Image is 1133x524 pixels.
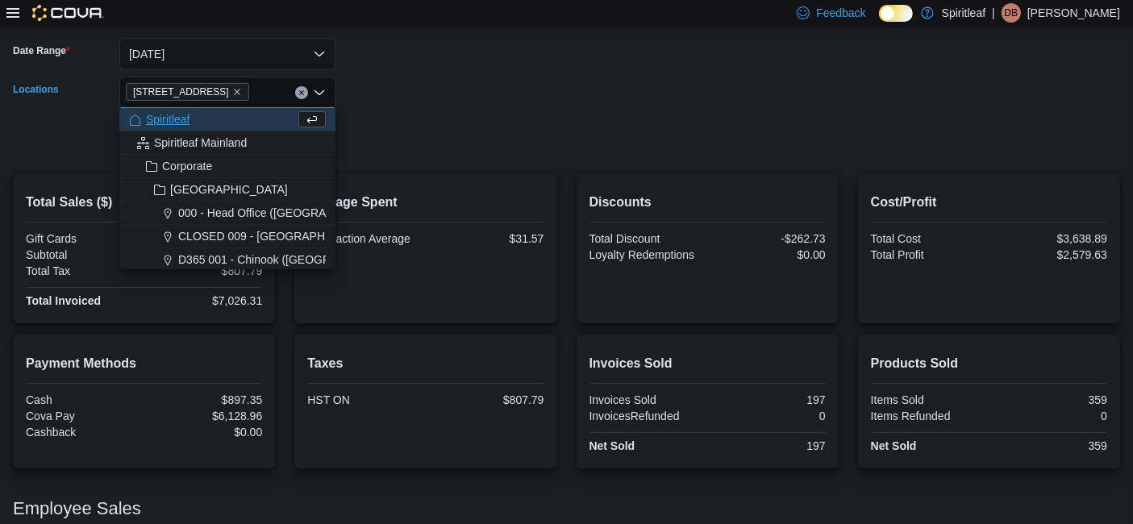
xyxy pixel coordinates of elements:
[307,232,423,245] div: Transaction Average
[871,410,986,422] div: Items Refunded
[307,193,544,212] h2: Average Spent
[589,393,705,406] div: Invoices Sold
[295,86,308,99] button: Clear input
[710,439,826,452] div: 197
[119,131,335,155] button: Spiritleaf Mainland
[871,439,917,452] strong: Net Sold
[32,5,104,21] img: Cova
[992,3,995,23] p: |
[313,86,326,99] button: Close list of options
[119,202,335,225] button: 000 - Head Office ([GEOGRAPHIC_DATA])
[13,83,59,96] label: Locations
[816,5,865,21] span: Feedback
[148,393,263,406] div: $897.35
[871,248,986,261] div: Total Profit
[992,410,1107,422] div: 0
[992,439,1107,452] div: 359
[26,426,141,439] div: Cashback
[13,499,141,518] h3: Employee Sales
[589,410,705,422] div: InvoicesRefunded
[13,44,70,57] label: Date Range
[429,232,544,245] div: $31.57
[26,294,101,307] strong: Total Invoiced
[879,22,880,23] span: Dark Mode
[1027,3,1120,23] p: [PERSON_NAME]
[429,393,544,406] div: $807.79
[871,232,986,245] div: Total Cost
[133,84,229,100] span: [STREET_ADDRESS]
[589,193,826,212] h2: Discounts
[992,393,1107,406] div: 359
[26,193,262,212] h2: Total Sales ($)
[146,111,190,127] span: Spiritleaf
[992,232,1107,245] div: $3,638.89
[119,225,335,248] button: CLOSED 009 - [GEOGRAPHIC_DATA].
[879,5,913,22] input: Dark Mode
[26,232,141,245] div: Gift Cards
[119,248,335,272] button: D365 001 - Chinook ([GEOGRAPHIC_DATA])
[1002,3,1021,23] div: Dalton B
[119,155,335,178] button: Corporate
[26,264,141,277] div: Total Tax
[119,178,335,202] button: [GEOGRAPHIC_DATA]
[589,439,635,452] strong: Net Sold
[871,393,986,406] div: Items Sold
[710,232,826,245] div: -$262.73
[178,228,377,244] span: CLOSED 009 - [GEOGRAPHIC_DATA].
[148,426,263,439] div: $0.00
[148,294,263,307] div: $7,026.31
[119,108,335,131] button: Spiritleaf
[162,158,212,174] span: Corporate
[589,248,705,261] div: Loyalty Redemptions
[589,354,826,373] h2: Invoices Sold
[589,232,705,245] div: Total Discount
[992,248,1107,261] div: $2,579.63
[871,193,1107,212] h2: Cost/Profit
[710,248,826,261] div: $0.00
[871,354,1107,373] h2: Products Sold
[26,410,141,422] div: Cova Pay
[307,393,423,406] div: HST ON
[148,264,263,277] div: $807.79
[942,3,985,23] p: Spiritleaf
[26,354,262,373] h2: Payment Methods
[178,205,394,221] span: 000 - Head Office ([GEOGRAPHIC_DATA])
[148,410,263,422] div: $6,128.96
[178,252,406,268] span: D365 001 - Chinook ([GEOGRAPHIC_DATA])
[307,354,544,373] h2: Taxes
[126,83,249,101] span: 554 - Spiritleaf Fairview St (Burlington)
[1005,3,1018,23] span: DB
[710,393,826,406] div: 197
[710,410,826,422] div: 0
[154,135,247,151] span: Spiritleaf Mainland
[232,87,242,97] button: Remove 554 - Spiritleaf Fairview St (Burlington) from selection in this group
[170,181,288,198] span: [GEOGRAPHIC_DATA]
[26,393,141,406] div: Cash
[119,38,335,70] button: [DATE]
[26,248,141,261] div: Subtotal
